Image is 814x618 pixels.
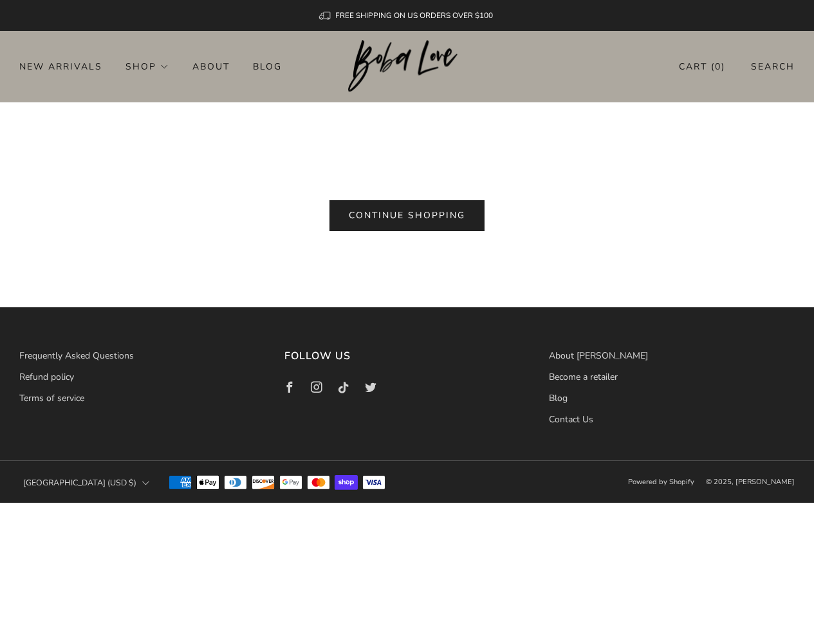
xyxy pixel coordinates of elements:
[329,200,485,231] a: Continue shopping
[679,56,725,77] a: Cart
[706,477,795,487] span: © 2025, [PERSON_NAME]
[549,350,648,362] a: About [PERSON_NAME]
[751,56,795,77] a: Search
[125,56,169,77] a: Shop
[19,469,153,497] button: [GEOGRAPHIC_DATA] (USD $)
[192,56,230,77] a: About
[253,56,282,77] a: Blog
[549,413,593,426] a: Contact Us
[19,56,102,77] a: New Arrivals
[19,371,74,383] a: Refund policy
[284,346,530,366] h3: Follow us
[19,350,134,362] a: Frequently Asked Questions
[628,477,694,487] a: Powered by Shopify
[335,10,493,21] span: FREE SHIPPING ON US ORDERS OVER $100
[348,40,466,93] img: Boba Love
[715,61,721,73] items-count: 0
[19,392,84,404] a: Terms of service
[549,392,568,404] a: Blog
[549,371,618,383] a: Become a retailer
